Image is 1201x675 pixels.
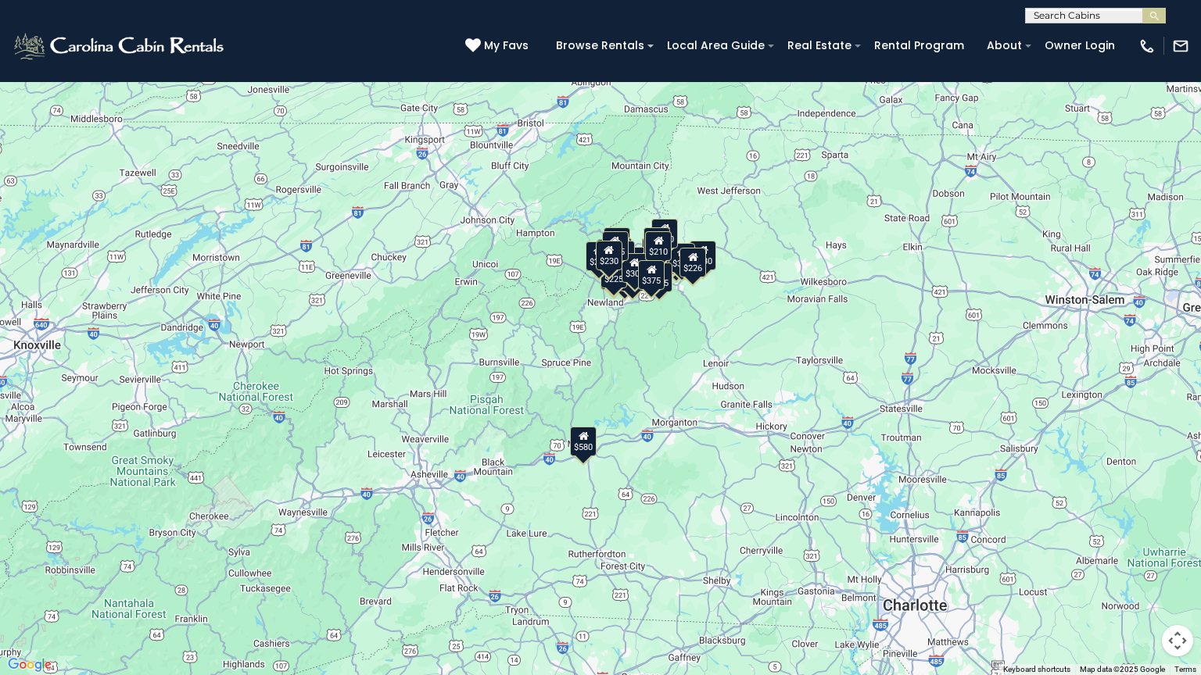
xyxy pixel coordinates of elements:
a: My Favs [465,37,532,55]
span: My Favs [484,37,529,54]
a: About [979,34,1030,58]
a: Real Estate [780,34,859,58]
a: Local Area Guide [659,34,773,58]
a: Rental Program [866,34,972,58]
a: Browse Rentals [548,34,652,58]
a: Owner Login [1037,34,1123,58]
img: mail-regular-white.png [1172,37,1189,55]
img: phone-regular-white.png [1138,37,1156,55]
img: White-1-2.png [12,30,228,62]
